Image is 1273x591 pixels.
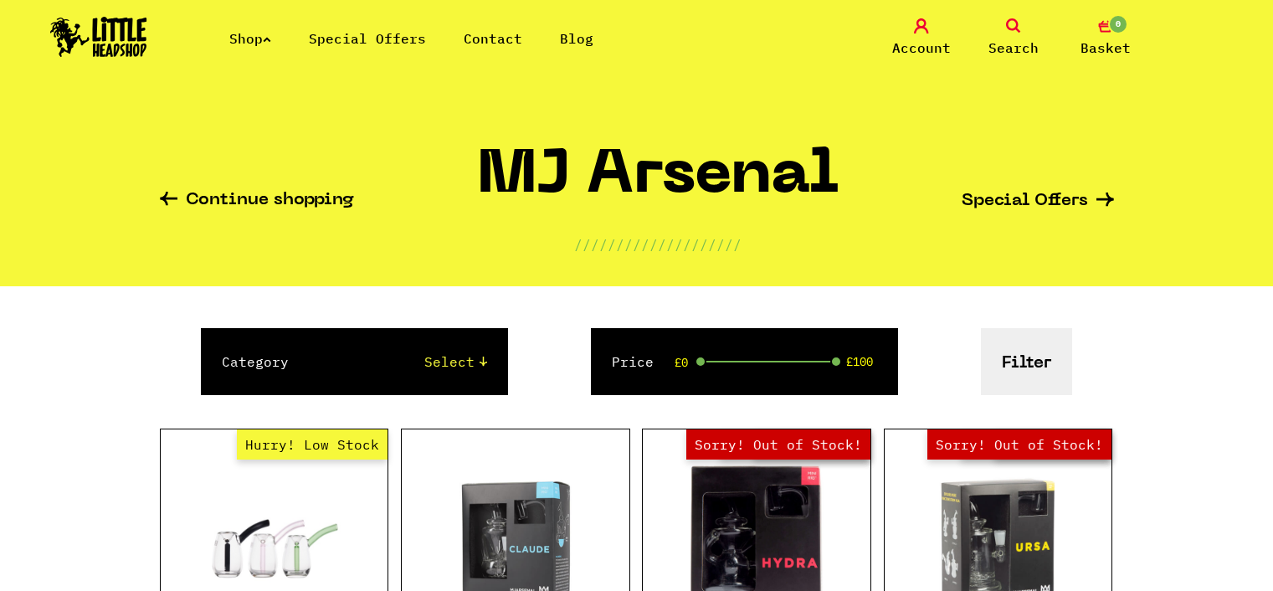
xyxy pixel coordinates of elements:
[160,192,354,211] a: Continue shopping
[237,429,388,460] span: Hurry! Low Stock
[988,38,1039,58] span: Search
[560,30,593,47] a: Blog
[686,429,870,460] span: Sorry! Out of Stock!
[229,30,271,47] a: Shop
[612,352,654,372] label: Price
[981,328,1072,395] button: Filter
[972,18,1055,58] a: Search
[309,30,426,47] a: Special Offers
[675,356,688,369] span: £0
[222,352,289,372] label: Category
[574,234,742,254] p: ////////////////////
[962,193,1114,210] a: Special Offers
[927,429,1111,460] span: Sorry! Out of Stock!
[477,148,839,218] h1: MJ Arsenal
[50,17,147,57] img: Little Head Shop Logo
[1081,38,1131,58] span: Basket
[464,30,522,47] a: Contact
[892,38,951,58] span: Account
[1064,18,1147,58] a: 0 Basket
[846,355,873,368] span: £100
[1108,14,1128,34] span: 0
